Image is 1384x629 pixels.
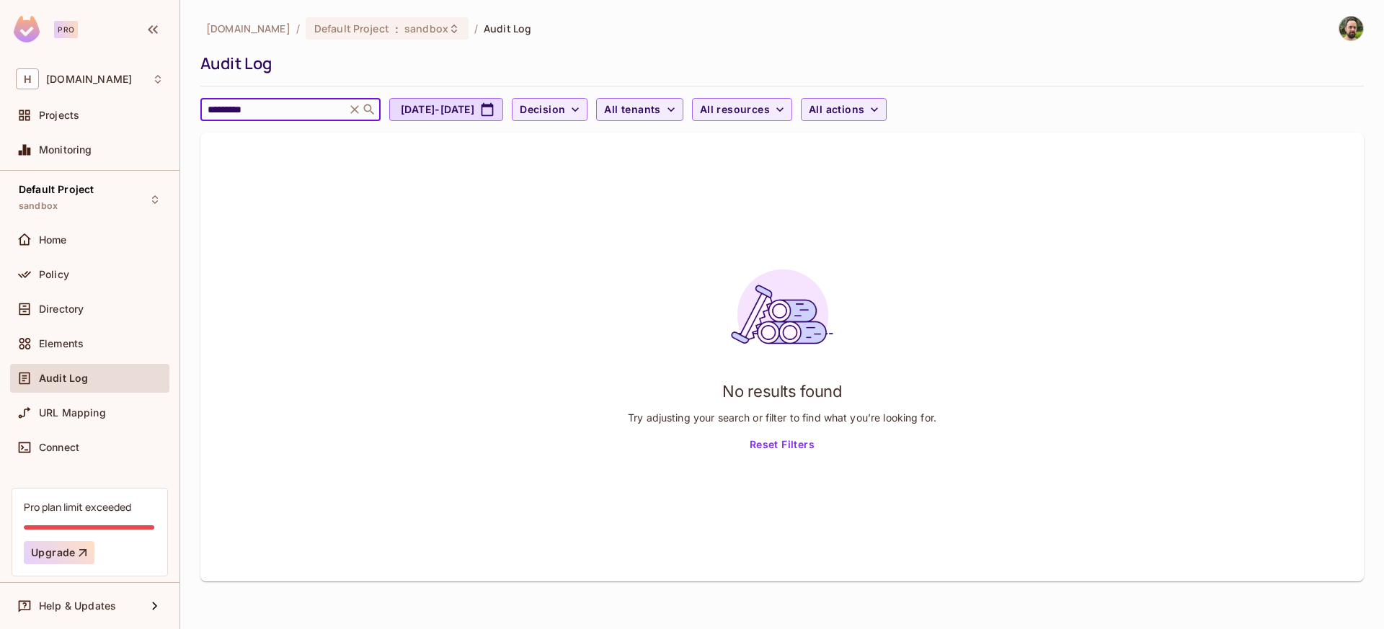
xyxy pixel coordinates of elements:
[19,184,94,195] span: Default Project
[604,101,660,119] span: All tenants
[596,98,683,121] button: All tenants
[404,22,448,35] span: sandbox
[24,541,94,564] button: Upgrade
[484,22,531,35] span: Audit Log
[512,98,587,121] button: Decision
[39,269,69,280] span: Policy
[744,433,820,456] button: Reset Filters
[24,500,131,514] div: Pro plan limit exceeded
[296,22,300,35] li: /
[206,22,290,35] span: the active workspace
[722,380,842,402] h1: No results found
[19,200,58,212] span: sandbox
[314,22,389,35] span: Default Project
[39,338,84,349] span: Elements
[39,373,88,384] span: Audit Log
[200,53,1357,74] div: Audit Log
[474,22,478,35] li: /
[1339,17,1363,40] img: Dean Blachman
[54,21,78,38] div: Pro
[394,23,399,35] span: :
[809,101,864,119] span: All actions
[14,16,40,43] img: SReyMgAAAABJRU5ErkJggg==
[692,98,792,121] button: All resources
[628,411,936,424] p: Try adjusting your search or filter to find what you’re looking for.
[46,73,132,85] span: Workspace: honeycombinsurance.com
[39,407,106,419] span: URL Mapping
[39,303,84,315] span: Directory
[39,442,79,453] span: Connect
[16,68,39,89] span: H
[39,144,92,156] span: Monitoring
[520,101,565,119] span: Decision
[39,600,116,612] span: Help & Updates
[389,98,503,121] button: [DATE]-[DATE]
[39,110,79,121] span: Projects
[39,234,67,246] span: Home
[801,98,887,121] button: All actions
[700,101,770,119] span: All resources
